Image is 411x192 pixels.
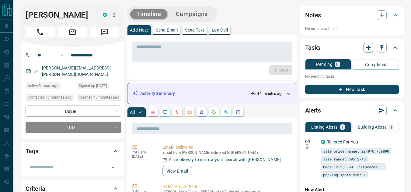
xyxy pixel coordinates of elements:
[323,156,366,162] span: size range: 505,2748
[162,144,290,150] p: Email - Delivered
[28,94,71,100] span: Contacted 17 minutes ago
[140,90,175,97] p: Activity Summary
[151,110,155,115] svg: Notes
[212,28,228,32] p: Log Call
[187,110,192,115] svg: Emails
[103,13,107,17] div: condos.ca
[162,166,192,176] button: View Email
[28,83,58,89] span: Active 5 hours ago
[26,122,121,133] div: TBD
[26,27,55,37] span: Call
[130,9,167,19] button: Timeline
[305,43,320,52] h2: Tasks
[305,8,399,22] div: Notes
[130,28,148,32] p: Add Note
[316,62,333,66] p: Pending
[321,140,325,144] div: condos.ca
[156,28,178,32] p: Send Email
[336,62,339,66] p: 0
[199,110,204,115] svg: Listing Alerts
[305,26,399,32] p: No notes available
[26,144,119,158] div: Tags
[323,172,366,178] span: parking spots min: 1
[305,144,309,149] svg: Push Notification Only
[305,106,321,115] h2: Alerts
[327,140,358,144] a: Tailored For You
[305,40,399,55] div: Tasks
[90,27,119,37] span: Message
[33,69,38,73] svg: Email Verified
[305,72,399,81] p: No pending tasks
[323,164,353,170] span: beds: 2-2,3-99
[358,164,384,170] span: bathrooms: 1
[170,9,214,19] button: Campaigns
[305,10,321,20] h2: Notes
[26,10,94,20] h1: [PERSON_NAME]
[162,150,290,155] p: Email from [PERSON_NAME] delivered to [PERSON_NAME]
[175,110,180,115] svg: Calls
[305,139,317,144] p: Off
[358,125,387,129] p: Building Alerts
[305,103,399,118] div: Alerts
[132,150,153,154] p: 7:43 am
[77,94,121,103] div: Mon Aug 18 2025
[162,184,290,190] p: HTML Email - Sent
[58,52,66,59] button: Open
[341,125,344,129] p: 1
[169,157,281,163] p: A simple way to narrow your search with [PERSON_NAME]
[79,83,107,89] span: Signed up [DATE]
[77,83,121,91] div: Sat Aug 09 2025
[109,163,117,172] button: Open
[132,154,153,159] p: [DATE]
[305,85,399,94] button: New Task
[26,83,74,91] div: Mon Aug 18 2025
[130,110,135,114] p: All
[79,94,119,100] span: Claimed 45 minutes ago
[26,146,38,156] h2: Tags
[323,148,389,154] span: sale price range: 224910,769890
[257,91,284,96] p: 45 minutes ago
[390,125,393,129] p: 1
[58,27,87,37] span: Email
[311,125,338,129] p: Listing Alerts
[163,110,168,115] svg: Lead Browsing Activity
[26,94,74,103] div: Mon Aug 18 2025
[211,110,216,115] svg: Requests
[26,106,121,117] div: Buyer
[236,110,241,115] svg: Agent Actions
[365,62,387,67] p: Completed
[132,88,292,99] div: Activity Summary45 minutes ago
[42,66,111,77] a: [PERSON_NAME][EMAIL_ADDRESS][PERSON_NAME][DOMAIN_NAME]
[185,28,204,32] p: Send Text
[224,110,228,115] svg: Opportunities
